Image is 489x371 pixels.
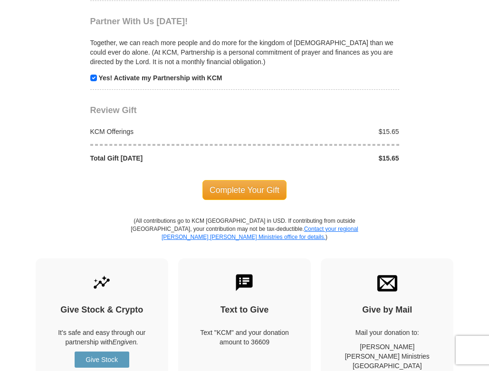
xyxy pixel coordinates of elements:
[52,328,152,347] p: It's safe and easy through our partnership with
[90,38,399,67] p: Together, we can reach more people and do more for the kingdom of [DEMOGRAPHIC_DATA] than we coul...
[98,74,222,82] strong: Yes! Activate my Partnership with KCM
[52,305,152,315] h4: Give Stock & Crypto
[337,342,437,371] p: [PERSON_NAME] [PERSON_NAME] Ministries [GEOGRAPHIC_DATA]
[195,328,294,347] div: Text "KCM" and your donation amount to 36609
[85,153,245,163] div: Total Gift [DATE]
[245,153,404,163] div: $15.65
[112,338,138,346] i: Engiven.
[337,328,437,337] p: Mail your donation to:
[202,180,287,200] span: Complete Your Gift
[75,352,129,368] a: Give Stock
[92,273,112,293] img: give-by-stock.svg
[337,305,437,315] h4: Give by Mail
[85,127,245,136] div: KCM Offerings
[131,217,359,258] p: (All contributions go to KCM [GEOGRAPHIC_DATA] in USD. If contributing from outside [GEOGRAPHIC_D...
[234,273,254,293] img: text-to-give.svg
[245,127,404,136] div: $15.65
[377,273,397,293] img: envelope.svg
[90,17,188,26] span: Partner With Us [DATE]!
[195,305,294,315] h4: Text to Give
[90,105,137,115] span: Review Gift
